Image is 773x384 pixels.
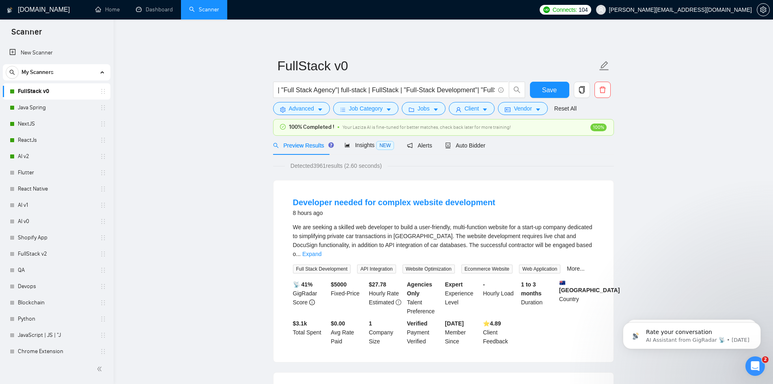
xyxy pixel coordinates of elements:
[559,280,620,293] b: [GEOGRAPHIC_DATA]
[100,169,106,176] span: holder
[574,82,590,98] button: copy
[100,316,106,322] span: holder
[100,137,106,143] span: holder
[598,7,604,13] span: user
[329,280,367,316] div: Fixed-Price
[9,45,104,61] a: New Scanner
[18,165,95,181] a: Flutter
[611,305,773,362] iframe: Intercom notifications message
[444,319,482,346] div: Member Since
[599,61,609,71] span: edit
[461,265,512,273] span: Ecommerce Website
[349,104,383,113] span: Job Category
[340,106,346,113] span: bars
[100,121,106,127] span: holder
[280,124,286,130] span: check-circle
[18,116,95,132] a: NextJS
[553,5,577,14] span: Connects:
[465,104,479,113] span: Client
[293,265,351,273] span: Full Stack Development
[396,299,401,305] span: exclamation-circle
[291,319,329,346] div: Total Spent
[369,281,386,288] b: $ 27.78
[293,208,495,218] div: 8 hours ago
[483,281,485,288] b: -
[482,106,488,113] span: caret-down
[405,280,444,316] div: Talent Preference
[367,280,405,316] div: Hourly Rate
[7,4,13,17] img: logo
[302,251,321,257] a: Expand
[560,280,565,286] img: 🇦🇺
[433,106,439,113] span: caret-down
[403,265,455,273] span: Website Optimization
[189,6,219,13] a: searchScanner
[505,106,510,113] span: idcard
[331,320,345,327] b: $0.00
[296,251,301,257] span: ...
[409,106,414,113] span: folder
[757,3,770,16] button: setting
[509,82,525,98] button: search
[18,132,95,148] a: ReactJs
[100,202,106,208] span: holder
[386,106,392,113] span: caret-down
[345,142,394,148] span: Insights
[498,87,504,93] span: info-circle
[542,85,557,95] span: Save
[18,100,95,116] a: Java Spring
[407,281,432,297] b: Agencies Only
[445,142,485,149] span: Auto Bidder
[5,26,48,43] span: Scanner
[367,319,405,346] div: Company Size
[100,88,106,95] span: holder
[483,320,501,327] b: ⭐️ 4.89
[18,246,95,262] a: FullStack v2
[445,281,463,288] b: Expert
[407,320,428,327] b: Verified
[291,280,329,316] div: GigRadar Score
[18,262,95,278] a: QA
[293,281,313,288] b: 📡 41%
[293,198,495,207] a: Developer needed for complex website development
[273,102,330,115] button: settingAdvancedcaret-down
[554,104,577,113] a: Reset All
[136,6,173,13] a: dashboardDashboard
[345,142,350,148] span: area-chart
[18,343,95,360] a: Chrome Extension
[521,281,542,297] b: 1 to 3 months
[509,86,525,93] span: search
[289,104,314,113] span: Advanced
[280,106,286,113] span: setting
[100,186,106,192] span: holder
[481,319,519,346] div: Client Feedback
[100,153,106,160] span: holder
[595,86,610,93] span: delete
[757,7,770,13] a: setting
[567,265,585,272] a: More...
[535,106,541,113] span: caret-down
[449,102,495,115] button: userClientcaret-down
[100,332,106,338] span: holder
[18,295,95,311] a: Blockchain
[22,64,54,80] span: My Scanners
[100,218,106,225] span: holder
[530,82,569,98] button: Save
[327,141,335,149] div: Tooltip anchor
[519,265,560,273] span: Web Application
[100,299,106,306] span: holder
[18,311,95,327] a: Python
[95,6,120,13] a: homeHome
[329,319,367,346] div: Avg Rate Paid
[405,319,444,346] div: Payment Verified
[278,85,495,95] input: Search Freelance Jobs...
[331,281,347,288] b: $ 5000
[18,83,95,100] a: FullStack v0
[278,56,597,76] input: Scanner name...
[18,230,95,246] a: Shopify App
[543,7,550,13] img: upwork-logo.png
